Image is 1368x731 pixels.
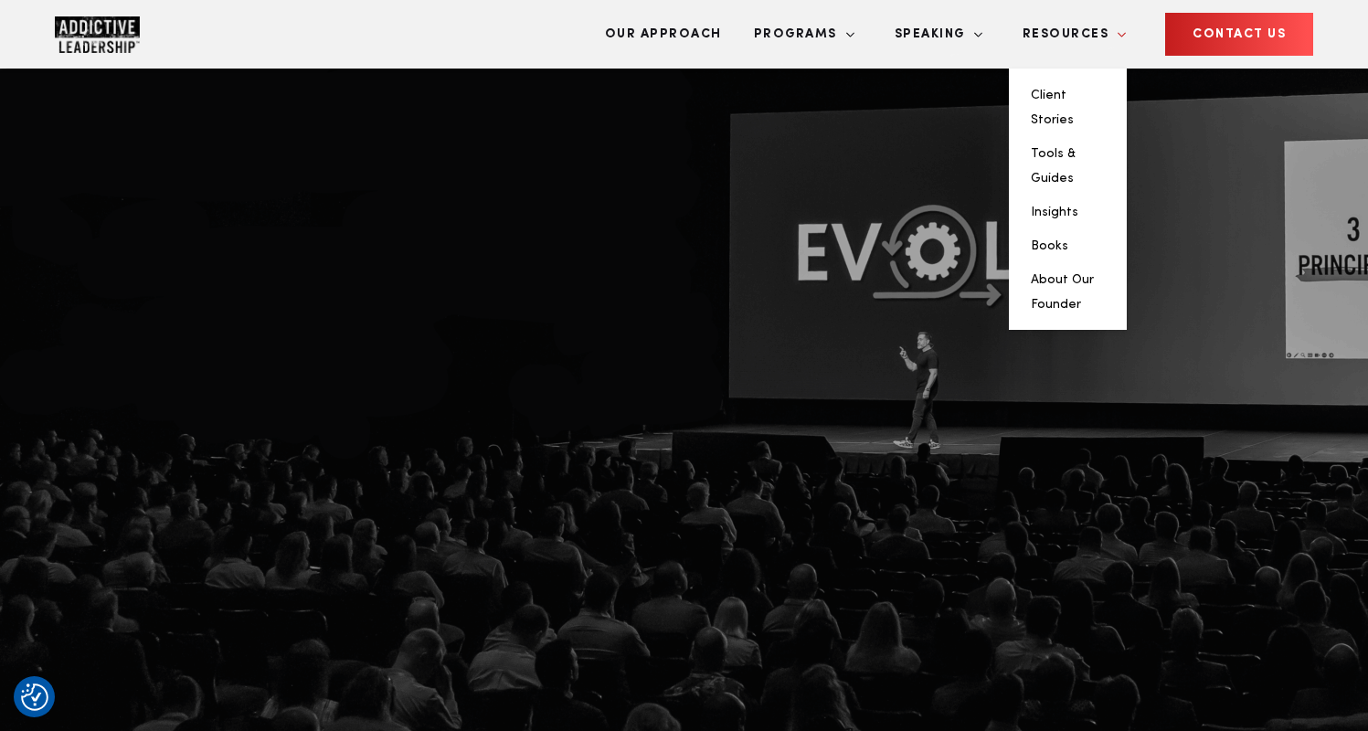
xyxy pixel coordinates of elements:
a: Home [55,16,164,53]
a: CONTACT US [1165,13,1313,56]
a: Books [1031,239,1068,252]
img: Company Logo [55,16,140,53]
button: Consent Preferences [21,683,48,711]
img: Revisit consent button [21,683,48,711]
a: Client Stories [1031,89,1074,126]
a: About Our Founder [1031,273,1094,311]
a: Tools & Guides [1031,147,1076,185]
a: Insights [1031,206,1078,218]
